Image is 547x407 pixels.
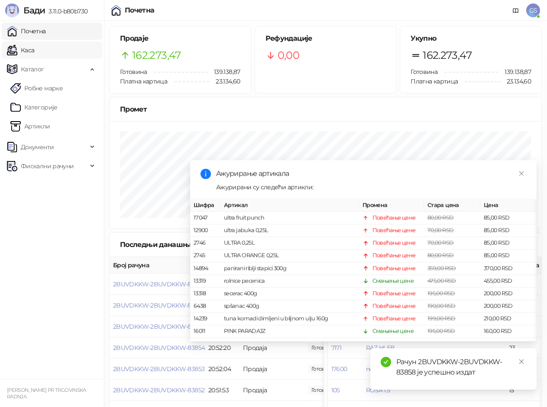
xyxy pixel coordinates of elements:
[23,5,45,16] span: Бади
[120,239,235,250] div: Последњи данашњи рачуни
[517,357,526,366] a: Close
[220,224,359,237] td: ultra jabuka 0,25L
[113,365,204,373] button: 2BUVDKKW-2BUVDKKW-83853
[132,47,181,64] span: 162.273,47
[113,344,205,352] button: 2BUVDKKW-2BUVDKKW-83854
[190,250,220,262] td: 2745
[372,239,416,247] div: Повећање цене
[21,138,54,156] span: Документи
[427,252,453,259] span: 80,00 RSD
[125,7,155,14] div: Почетна
[220,263,359,275] td: panirani riblji stapici 300g
[216,183,526,192] div: Ажурирани су следећи артикли:
[7,22,46,40] a: Почетна
[427,290,455,297] span: 195,00 RSD
[120,77,167,85] span: Платна картица
[120,104,531,115] div: Промет
[220,313,359,325] td: tuna komadi dimljeni u biljnom ulju 160g
[411,77,458,85] span: Платна картица
[480,288,537,300] td: 200,00 RSD
[205,380,240,401] td: 20:51:53
[201,169,211,179] span: info-circle
[21,61,44,78] span: Каталог
[113,280,204,288] button: 2BUVDKKW-2BUVDKKW-83857
[372,214,416,222] div: Повећање цене
[372,289,416,298] div: Повећање цене
[190,288,220,300] td: 13318
[423,47,472,64] span: 162.273,47
[427,340,455,347] span: 165,00 RSD
[220,338,359,350] td: JABUKA zlatni deli.
[190,199,220,212] th: Шифра
[220,325,359,338] td: PINK PARADAJZ
[518,170,524,176] span: close
[265,33,386,44] h5: Рефундације
[190,212,220,224] td: 17047
[427,303,456,309] span: 190,00 RSD
[208,67,240,77] span: 139.138,87
[45,7,87,15] span: 3.11.0-b80b730
[372,251,416,260] div: Повећање цене
[5,3,19,17] img: Logo
[509,3,523,17] a: Документација
[10,99,58,116] a: Категорије
[411,68,437,76] span: Готовина
[372,340,416,348] div: Повећање цене
[427,265,456,272] span: 359,00 RSD
[220,288,359,300] td: secerac 400g
[113,301,205,309] button: 2BUVDKKW-2BUVDKKW-83856
[278,47,299,64] span: 0,00
[220,237,359,250] td: ULTRA 0,25L
[308,364,337,374] span: 199,00
[240,380,304,401] td: Продаја
[372,314,416,323] div: Повећање цене
[216,169,526,179] div: Ажурирање артикала
[381,357,391,367] span: check-circle
[372,277,414,285] div: Смањење цене
[190,224,220,237] td: 12900
[110,257,205,274] th: Број рачуна
[220,199,359,212] th: Артикал
[518,359,524,365] span: close
[480,325,537,338] td: 160,00 RSD
[424,199,480,212] th: Стара цена
[498,67,531,77] span: 139.138,87
[220,250,359,262] td: ULTRA ORANGE 0,25L
[190,300,220,313] td: 6438
[190,325,220,338] td: 16011
[7,42,34,59] a: Каса
[427,240,453,246] span: 70,00 RSD
[21,157,74,175] span: Фискални рачуни
[517,169,526,178] a: Close
[220,275,359,288] td: rolnice pecenica
[480,250,537,262] td: 85,00 RSD
[220,300,359,313] td: spšanac 400g
[331,386,340,394] button: 105
[396,357,526,378] div: Рачун 2BUVDKKW-2BUVDKKW-83858 је успешно издат
[220,212,359,224] td: ultra fruit punch
[113,323,204,330] button: 2BUVDKKW-2BUVDKKW-83855
[10,80,63,97] a: Робне марке
[190,275,220,288] td: 13319
[366,365,392,373] button: nescafe 3
[480,275,537,288] td: 455,00 RSD
[190,263,220,275] td: 14894
[480,300,537,313] td: 200,00 RSD
[427,328,455,334] span: 195,00 RSD
[501,77,531,86] span: 23.134,60
[366,386,390,394] button: ROSA 1.5
[205,359,240,380] td: 20:52:04
[190,237,220,250] td: 2746
[372,302,416,311] div: Повећање цене
[7,387,86,400] small: [PERSON_NAME] PR TRGOVINSKA RADNJA
[372,226,416,235] div: Повећање цене
[480,199,537,212] th: Цена
[411,33,531,44] h5: Укупно
[10,118,50,135] a: ArtikliАртикли
[480,224,537,237] td: 85,00 RSD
